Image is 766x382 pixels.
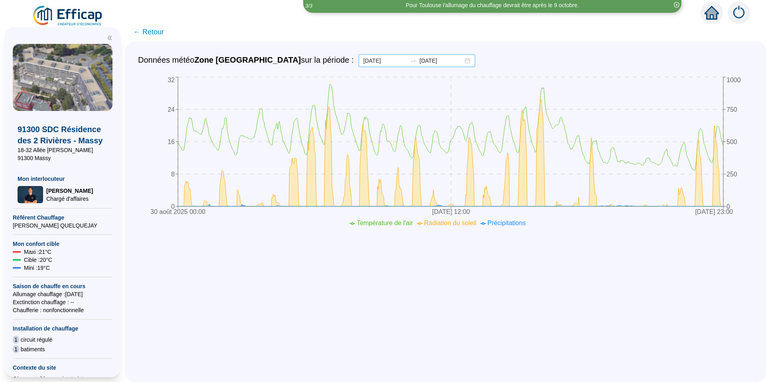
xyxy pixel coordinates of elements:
[728,2,750,24] img: alerts
[13,214,113,222] span: Référent Chauffage
[13,345,19,353] span: 1
[406,1,579,10] div: Pour Toulouse l'allumage du chauffage devrait être après le 9 octobre.
[18,146,108,162] span: 18-32 Allée [PERSON_NAME] 91300 Massy
[138,54,354,67] span: Données météo sur la période :
[432,208,470,215] tspan: [DATE] 12:00
[410,57,417,64] span: to
[107,35,113,41] span: double-left
[420,57,463,65] input: Date de fin
[727,106,737,113] tspan: 750
[727,171,737,178] tspan: 250
[24,264,50,272] span: Mini : 19 °C
[168,77,175,83] tspan: 32
[13,364,113,372] span: Contexte du site
[13,282,113,290] span: Saison de chauffe en cours
[46,187,93,195] span: [PERSON_NAME]
[424,220,476,226] span: Radiation du soleil
[18,186,43,203] img: Chargé d'affaires
[171,171,175,178] tspan: 8
[727,77,741,83] tspan: 1000
[13,298,113,306] span: Exctinction chauffage : --
[32,5,104,27] img: efficap energie logo
[13,290,113,298] span: Allumage chauffage : [DATE]
[705,6,719,20] span: home
[695,208,733,215] tspan: [DATE] 23:00
[46,195,93,203] span: Chargé d'affaires
[13,336,19,344] span: 1
[727,139,737,145] tspan: 500
[21,345,45,353] span: batiments
[168,106,175,113] tspan: 24
[410,57,417,64] span: swap-right
[133,26,164,38] span: ← Retour
[24,248,51,256] span: Maxi : 21 °C
[305,3,312,9] i: 3 / 3
[18,175,108,183] span: Mon interlocuteur
[13,325,113,333] span: Installation de chauffage
[488,220,526,226] span: Précipitations
[24,256,52,264] span: Cible : 20 °C
[194,55,301,64] span: Zone [GEOGRAPHIC_DATA]
[13,240,113,248] span: Mon confort cible
[168,139,175,145] tspan: 16
[171,203,175,210] tspan: 0
[150,208,205,215] tspan: 30 août 2025 00:00
[357,220,413,226] span: Température de l'air
[18,124,108,146] span: 91300 SDC Résidence des 2 Rivières - Massy
[13,306,113,314] span: Chaufferie : non fonctionnelle
[727,203,730,210] tspan: 0
[363,57,407,65] input: Date de début
[13,222,113,230] span: [PERSON_NAME] QUELQUEJAY
[21,336,52,344] span: circuit régulé
[674,2,679,8] span: close-circle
